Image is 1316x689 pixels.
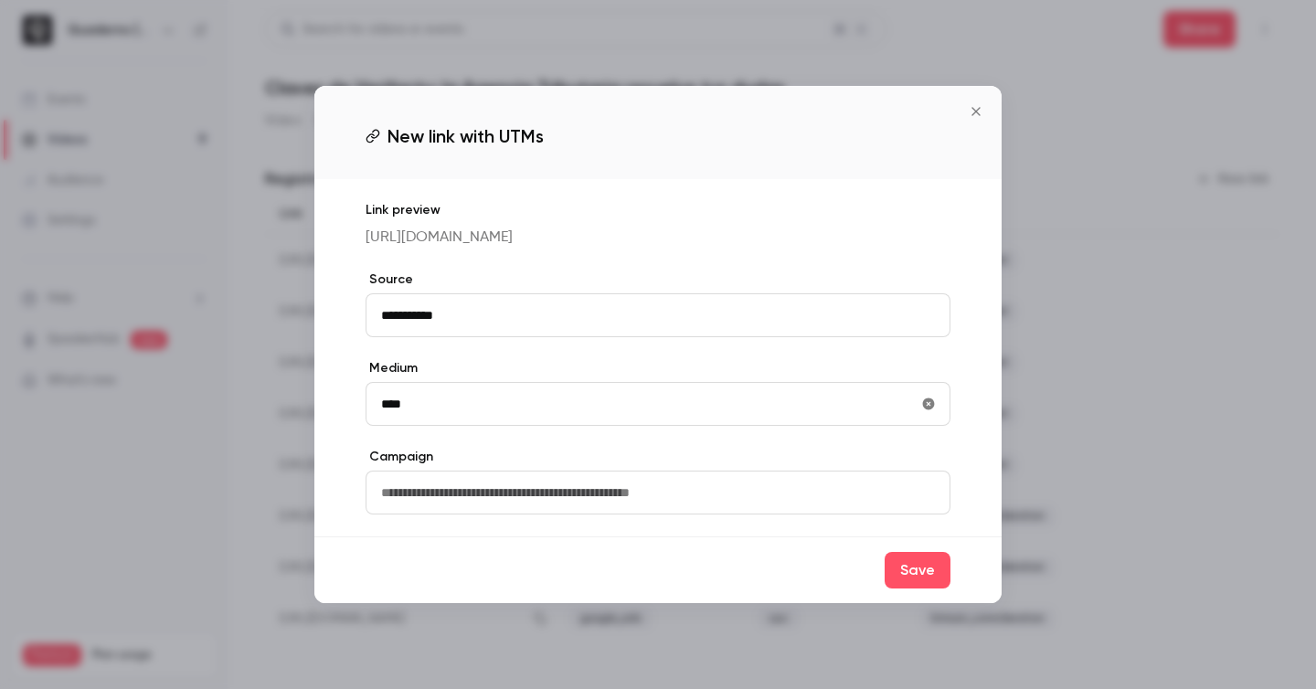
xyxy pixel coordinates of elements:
[366,227,950,249] p: [URL][DOMAIN_NAME]
[366,201,950,219] p: Link preview
[366,448,950,466] label: Campaign
[366,359,950,377] label: Medium
[885,552,950,588] button: Save
[958,93,994,130] button: Close
[366,270,950,289] label: Source
[914,389,943,419] button: utmMedium
[387,122,544,150] span: New link with UTMs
